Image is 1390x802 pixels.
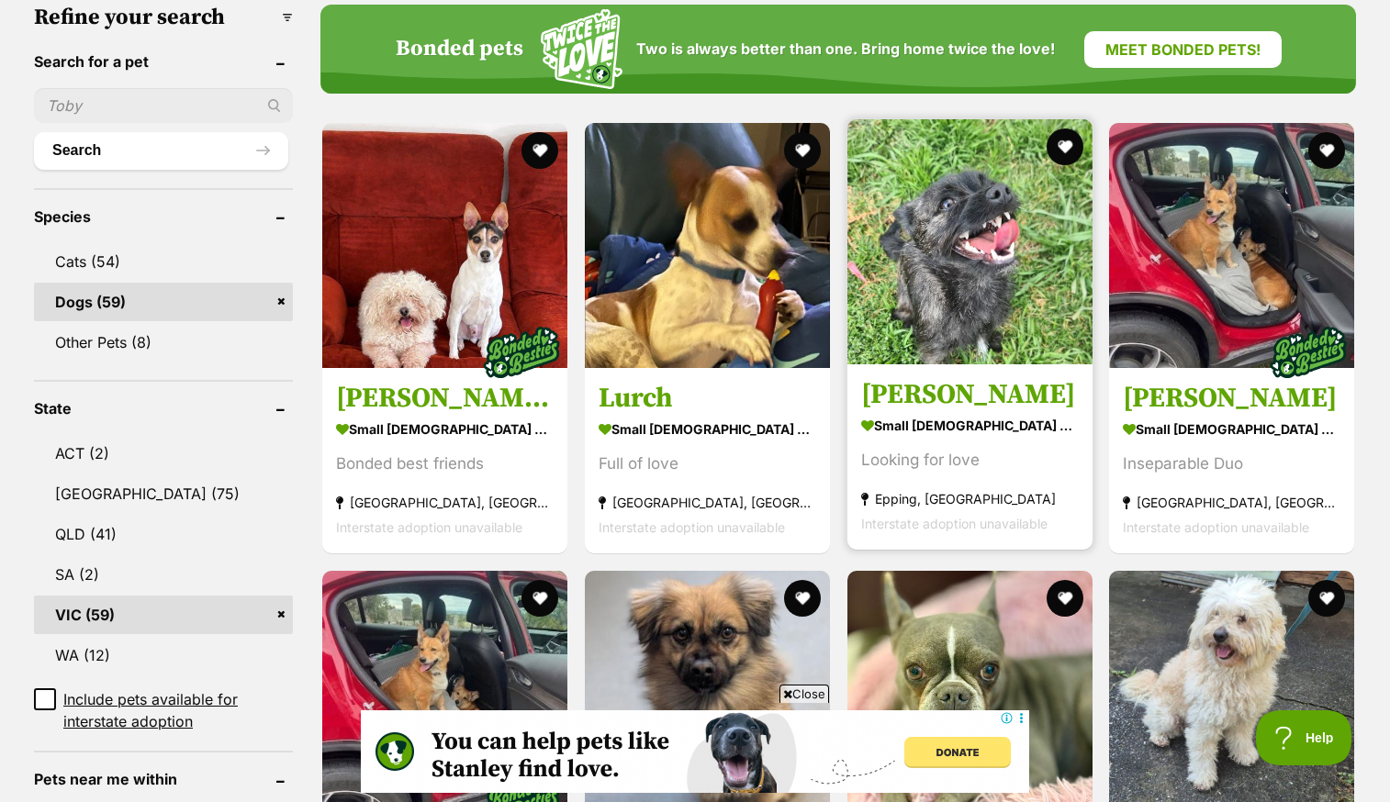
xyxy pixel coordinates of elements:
[396,37,523,62] h4: Bonded pets
[779,685,829,703] span: Close
[34,555,293,594] a: SA (2)
[784,132,821,169] button: favourite
[847,119,1093,364] img: Saoirse - Cairn Terrier x Chihuahua Dog
[861,412,1079,439] strong: small [DEMOGRAPHIC_DATA] Dog
[521,132,558,169] button: favourite
[34,242,293,281] a: Cats (54)
[1123,416,1340,442] strong: small [DEMOGRAPHIC_DATA] Dog
[336,416,554,442] strong: small [DEMOGRAPHIC_DATA] Dog
[361,710,1029,793] iframe: Advertisement
[34,323,293,362] a: Other Pets (8)
[861,448,1079,473] div: Looking for love
[34,636,293,674] a: WA (12)
[599,416,816,442] strong: small [DEMOGRAPHIC_DATA] Dog
[34,208,293,225] header: Species
[585,123,830,368] img: Lurch - Fox Terrier x Chihuahua Dog
[541,9,622,89] img: Squiggle
[1046,580,1082,617] button: favourite
[784,580,821,617] button: favourite
[1256,710,1353,765] iframe: Help Scout Beacon - Open
[322,367,567,553] a: [PERSON_NAME] and [PERSON_NAME] small [DEMOGRAPHIC_DATA] Dog Bonded best friends [GEOGRAPHIC_DATA...
[34,5,293,30] h3: Refine your search
[336,490,554,515] strong: [GEOGRAPHIC_DATA], [GEOGRAPHIC_DATA]
[34,53,293,70] header: Search for a pet
[599,519,785,535] span: Interstate adoption unavailable
[34,400,293,417] header: State
[1084,31,1282,68] a: Meet bonded pets!
[861,516,1048,531] span: Interstate adoption unavailable
[636,40,1055,58] span: Two is always better than one. Bring home twice the love!
[1123,490,1340,515] strong: [GEOGRAPHIC_DATA], [GEOGRAPHIC_DATA]
[34,283,293,321] a: Dogs (59)
[847,363,1093,550] a: [PERSON_NAME] small [DEMOGRAPHIC_DATA] Dog Looking for love Epping, [GEOGRAPHIC_DATA] Interstate ...
[861,486,1079,511] strong: Epping, [GEOGRAPHIC_DATA]
[34,688,293,732] a: Include pets available for interstate adoption
[476,306,567,398] img: bonded besties
[599,381,816,416] h3: Lurch
[1123,451,1340,476] div: Inseparable Duo
[336,451,554,476] div: Bonded best friends
[1109,367,1354,553] a: [PERSON_NAME] small [DEMOGRAPHIC_DATA] Dog Inseparable Duo [GEOGRAPHIC_DATA], [GEOGRAPHIC_DATA] I...
[1308,132,1345,169] button: favourite
[34,515,293,553] a: QLD (41)
[599,490,816,515] strong: [GEOGRAPHIC_DATA], [GEOGRAPHIC_DATA]
[34,434,293,473] a: ACT (2)
[336,381,554,416] h3: [PERSON_NAME] and [PERSON_NAME]
[34,596,293,634] a: VIC (59)
[34,771,293,787] header: Pets near me within
[585,367,830,553] a: Lurch small [DEMOGRAPHIC_DATA] Dog Full of love [GEOGRAPHIC_DATA], [GEOGRAPHIC_DATA] Interstate a...
[34,88,293,123] input: Toby
[34,132,288,169] button: Search
[1109,123,1354,368] img: Gomez - Welsh Corgi (Cardigan) x Australian Kelpie Dog
[1123,381,1340,416] h3: [PERSON_NAME]
[521,580,558,617] button: favourite
[599,451,816,476] div: Full of love
[336,519,522,535] span: Interstate adoption unavailable
[34,474,293,513] a: [GEOGRAPHIC_DATA] (75)
[1308,580,1345,617] button: favourite
[63,688,293,732] span: Include pets available for interstate adoption
[861,377,1079,412] h3: [PERSON_NAME]
[1046,128,1082,165] button: favourite
[1262,306,1354,398] img: bonded besties
[322,123,567,368] img: Oscar and Tilly Tamblyn - Tenterfield Terrier Dog
[1123,519,1309,535] span: Interstate adoption unavailable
